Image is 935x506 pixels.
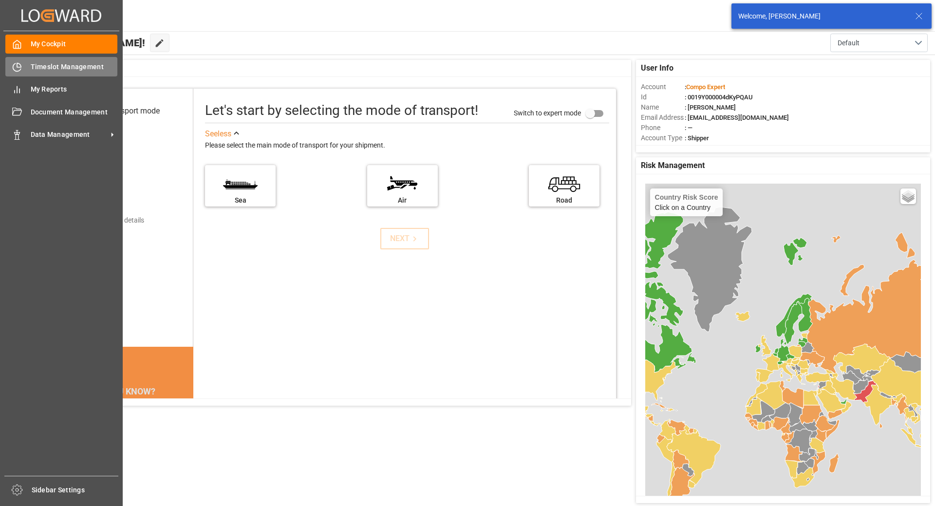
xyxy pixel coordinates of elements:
div: DID YOU KNOW? [53,381,193,401]
span: : [685,83,725,91]
span: : 0019Y000004dKyPQAU [685,94,753,101]
div: Sea [210,195,271,206]
span: : [EMAIL_ADDRESS][DOMAIN_NAME] [685,114,789,121]
span: : [PERSON_NAME] [685,104,736,111]
span: Hello [PERSON_NAME]! [40,34,145,52]
span: Email Address [641,112,685,123]
span: Switch to expert mode [514,109,581,116]
div: Road [534,195,595,206]
span: Sidebar Settings [32,485,119,495]
button: open menu [830,34,928,52]
span: Account Type [641,133,685,143]
span: Data Management [31,130,108,140]
span: Id [641,92,685,102]
span: : Shipper [685,134,709,142]
a: My Cockpit [5,35,117,54]
span: Risk Management [641,160,705,171]
span: Name [641,102,685,112]
a: Layers [900,188,916,204]
span: : — [685,124,692,131]
a: Timeslot Management [5,57,117,76]
span: User Info [641,62,673,74]
button: NEXT [380,228,429,249]
span: Phone [641,123,685,133]
span: Compo Expert [686,83,725,91]
span: My Cockpit [31,39,118,49]
span: Document Management [31,107,118,117]
div: Please select the main mode of transport for your shipment. [205,140,609,151]
div: Let's start by selecting the mode of transport! [205,100,478,121]
div: Click on a Country [655,193,718,211]
span: Default [838,38,860,48]
div: See less [205,128,231,140]
span: My Reports [31,84,118,94]
div: Welcome, [PERSON_NAME] [738,11,906,21]
div: Air [372,195,433,206]
span: Timeslot Management [31,62,118,72]
div: NEXT [390,233,420,244]
h4: Country Risk Score [655,193,718,201]
span: Account [641,82,685,92]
